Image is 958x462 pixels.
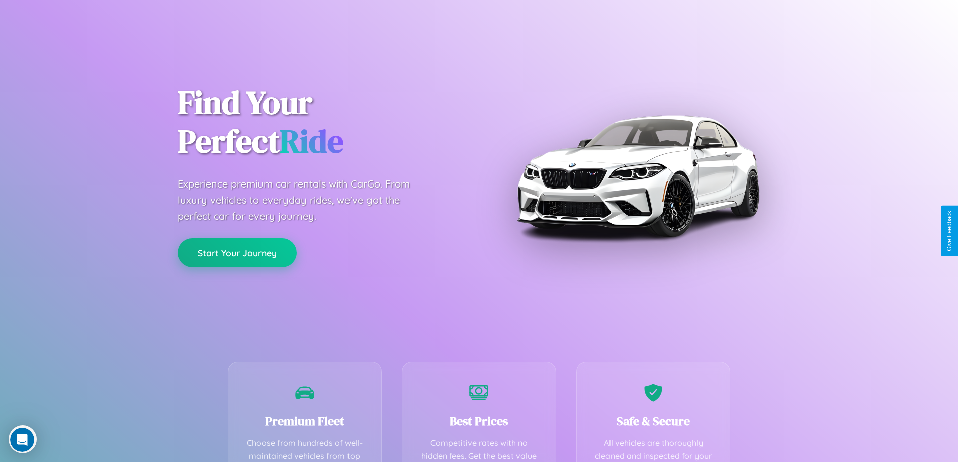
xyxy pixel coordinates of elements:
p: Experience premium car rentals with CarGo. From luxury vehicles to everyday rides, we've got the ... [178,176,429,224]
h1: Find Your Perfect [178,83,464,161]
iframe: Intercom live chat discovery launcher [9,425,37,453]
iframe: Intercom live chat [10,428,34,452]
div: Give Feedback [946,211,953,251]
h3: Premium Fleet [243,413,367,429]
img: Premium BMW car rental vehicle [512,50,763,302]
h3: Best Prices [417,413,541,429]
h3: Safe & Secure [592,413,715,429]
button: Start Your Journey [178,238,297,267]
span: Ride [280,119,343,163]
